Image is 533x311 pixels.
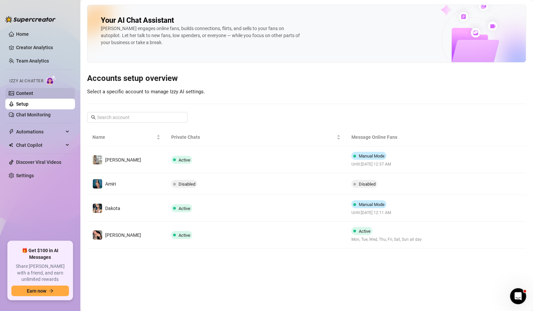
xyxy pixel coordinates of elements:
[16,58,49,64] a: Team Analytics
[87,89,205,95] span: Select a specific account to manage Izzy AI settings.
[16,31,29,37] a: Home
[93,204,102,213] img: Dakota
[16,173,34,178] a: Settings
[93,155,102,165] img: Erika
[16,42,70,53] a: Creator Analytics
[46,75,56,85] img: AI Chatter
[359,229,371,234] span: Active
[93,179,102,189] img: Amiri
[49,289,54,293] span: arrow-right
[16,126,64,137] span: Automations
[171,133,335,141] span: Private Chats
[179,233,190,238] span: Active
[9,129,14,134] span: thunderbolt
[359,182,376,187] span: Disabled
[11,263,69,283] span: Share [PERSON_NAME] with a friend, and earn unlimited rewards
[87,128,166,146] th: Name
[359,153,385,159] span: Manual Mode
[351,236,422,243] span: Mon, Tue, Wed, Thu, Fri, Sat, Sun all day
[105,206,120,211] span: Dakota
[105,232,141,238] span: [PERSON_NAME]
[97,114,178,121] input: Search account
[5,16,56,23] img: logo-BBDzfeDw.svg
[359,202,385,207] span: Manual Mode
[510,288,526,304] iframe: Intercom live chat
[351,210,391,216] span: Until: [DATE] 12:11 AM
[351,161,391,168] span: Until: [DATE] 12:37 AM
[105,181,116,187] span: Amiri
[166,128,346,146] th: Private Chats
[101,16,174,25] h2: Your AI Chat Assistant
[16,112,51,117] a: Chat Monitoring
[11,286,69,296] button: Earn nowarrow-right
[179,206,190,211] span: Active
[16,101,28,107] a: Setup
[101,25,302,46] div: [PERSON_NAME] engages online fans, builds connections, flirts, and sells to your fans on autopilo...
[179,182,195,187] span: Disabled
[93,230,102,240] img: Bonnie
[92,133,155,141] span: Name
[27,288,46,294] span: Earn now
[346,128,466,146] th: Message Online Fans
[11,247,69,261] span: 🎁 Get $100 in AI Messages
[9,78,43,84] span: Izzy AI Chatter
[16,140,64,150] span: Chat Copilot
[16,91,33,96] a: Content
[91,115,96,120] span: search
[87,73,526,84] h3: Accounts setup overview
[105,157,141,163] span: [PERSON_NAME]
[16,160,61,165] a: Discover Viral Videos
[179,158,190,163] span: Active
[9,143,13,147] img: Chat Copilot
